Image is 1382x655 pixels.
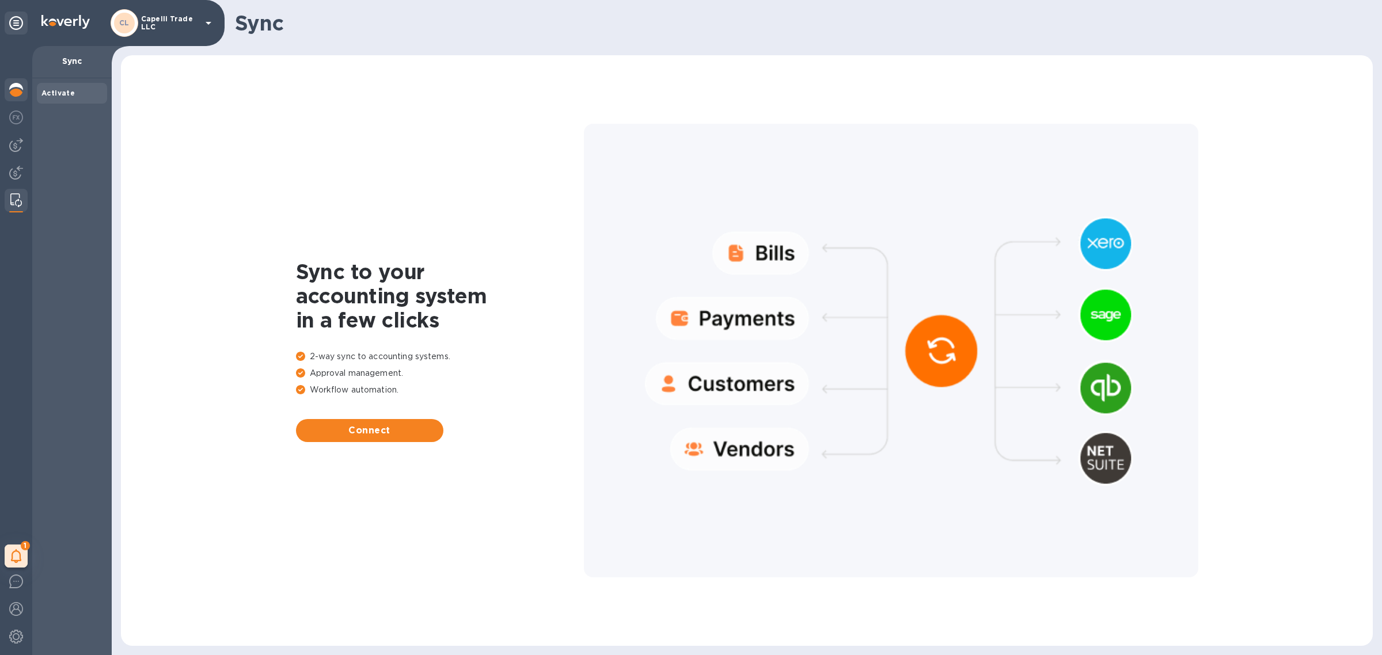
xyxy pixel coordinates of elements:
img: Foreign exchange [9,111,23,124]
span: Connect [305,424,434,437]
p: Sync [41,55,102,67]
img: Logo [41,15,90,29]
p: Approval management. [296,367,584,379]
button: Connect [296,419,443,442]
b: CL [119,18,130,27]
div: Unpin categories [5,12,28,35]
p: 2-way sync to accounting systems. [296,351,584,363]
p: Workflow automation. [296,384,584,396]
p: Capelli Trade LLC [141,15,199,31]
h1: Sync [235,11,1364,35]
b: Activate [41,89,75,97]
span: 1 [21,541,30,550]
h1: Sync to your accounting system in a few clicks [296,260,584,332]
